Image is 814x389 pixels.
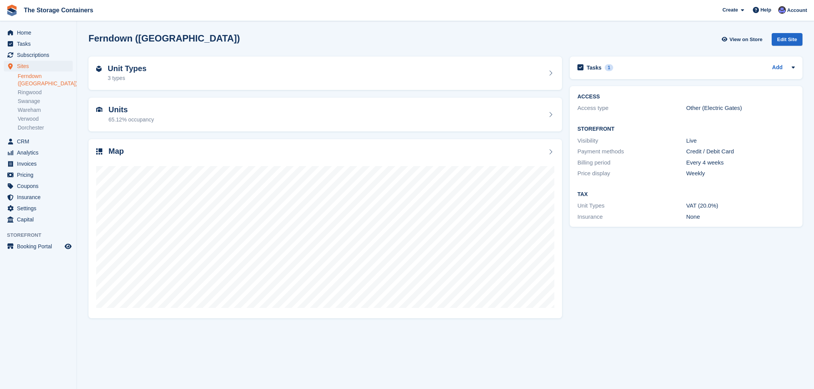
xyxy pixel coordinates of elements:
[4,192,73,203] a: menu
[577,147,686,156] div: Payment methods
[721,33,766,46] a: View on Store
[96,107,102,112] img: unit-icn-7be61d7bf1b0ce9d3e12c5938cc71ed9869f7b940bace4675aadf7bd6d80202e.svg
[4,50,73,60] a: menu
[686,201,795,210] div: VAT (20.0%)
[577,213,686,221] div: Insurance
[108,105,154,114] h2: Units
[17,214,63,225] span: Capital
[577,191,795,198] h2: Tax
[577,201,686,210] div: Unit Types
[4,181,73,191] a: menu
[17,38,63,49] span: Tasks
[577,126,795,132] h2: Storefront
[761,6,771,14] span: Help
[577,169,686,178] div: Price display
[96,66,102,72] img: unit-type-icn-2b2737a686de81e16bb02015468b77c625bbabd49415b5ef34ead5e3b44a266d.svg
[4,38,73,49] a: menu
[108,116,154,124] div: 65.12% occupancy
[686,104,795,113] div: Other (Electric Gates)
[17,170,63,180] span: Pricing
[686,169,795,178] div: Weekly
[17,27,63,38] span: Home
[18,98,73,105] a: Swanage
[108,64,147,73] h2: Unit Types
[21,4,96,17] a: The Storage Containers
[4,203,73,214] a: menu
[4,170,73,180] a: menu
[4,136,73,147] a: menu
[96,148,102,155] img: map-icn-33ee37083ee616e46c38cad1a60f524a97daa1e2b2c8c0bc3eb3415660979fc1.svg
[722,6,738,14] span: Create
[6,5,18,16] img: stora-icon-8386f47178a22dfd0bd8f6a31ec36ba5ce8667c1dd55bd0f319d3a0aa187defe.svg
[17,181,63,191] span: Coupons
[686,147,795,156] div: Credit / Debit Card
[17,50,63,60] span: Subscriptions
[577,94,795,100] h2: ACCESS
[778,6,786,14] img: Dan Excell
[605,64,614,71] div: 1
[88,57,562,90] a: Unit Types 3 types
[88,33,240,43] h2: Ferndown ([GEOGRAPHIC_DATA])
[17,136,63,147] span: CRM
[17,192,63,203] span: Insurance
[686,136,795,145] div: Live
[17,61,63,71] span: Sites
[772,33,802,49] a: Edit Site
[577,136,686,145] div: Visibility
[4,214,73,225] a: menu
[587,64,602,71] h2: Tasks
[686,158,795,167] div: Every 4 weeks
[787,7,807,14] span: Account
[7,231,77,239] span: Storefront
[17,241,63,252] span: Booking Portal
[108,147,124,156] h2: Map
[18,89,73,96] a: Ringwood
[17,147,63,158] span: Analytics
[108,74,147,82] div: 3 types
[729,36,762,43] span: View on Store
[18,115,73,123] a: Verwood
[4,27,73,38] a: menu
[88,98,562,131] a: Units 65.12% occupancy
[577,104,686,113] div: Access type
[772,33,802,46] div: Edit Site
[18,73,73,87] a: Ferndown ([GEOGRAPHIC_DATA])
[577,158,686,167] div: Billing period
[4,147,73,158] a: menu
[4,241,73,252] a: menu
[63,242,73,251] a: Preview store
[772,63,782,72] a: Add
[18,124,73,131] a: Dorchester
[17,158,63,169] span: Invoices
[88,139,562,319] a: Map
[18,106,73,114] a: Wareham
[686,213,795,221] div: None
[17,203,63,214] span: Settings
[4,61,73,71] a: menu
[4,158,73,169] a: menu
